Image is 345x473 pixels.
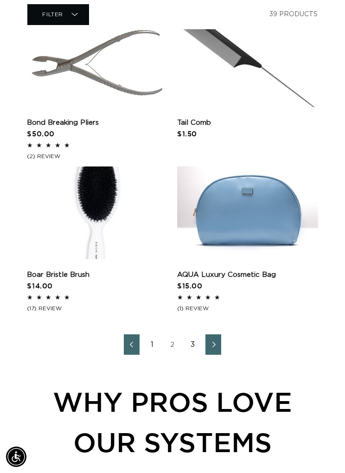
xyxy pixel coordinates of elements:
[205,334,221,355] a: Next page
[165,334,180,355] a: Page 2
[185,334,201,355] a: Page 3
[27,118,168,128] a: Bond Breaking Pliers
[27,270,168,280] a: Boar Bristle Brush
[27,382,318,462] div: WHY PROS LOVE OUR SYSTEMS
[6,447,26,467] div: Accessibility Menu
[124,334,140,355] a: Previous page
[177,118,318,128] a: Tail Comb
[27,4,89,25] summary: Filter
[27,334,318,355] nav: Pagination
[269,12,318,18] span: 39 products
[42,12,63,17] span: Filter
[144,334,160,355] a: Page 1
[177,270,318,280] a: AQUA Luxury Cosmetic Bag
